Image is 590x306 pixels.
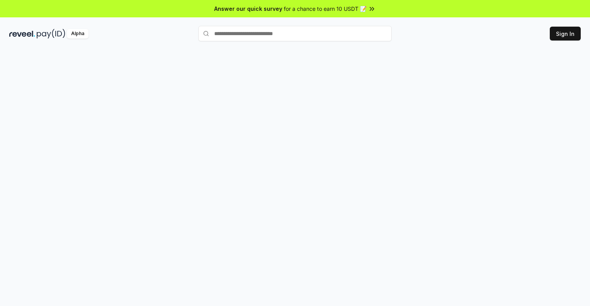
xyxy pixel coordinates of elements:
[214,5,282,13] span: Answer our quick survey
[284,5,367,13] span: for a chance to earn 10 USDT 📝
[9,29,35,39] img: reveel_dark
[37,29,65,39] img: pay_id
[67,29,89,39] div: Alpha
[550,27,581,41] button: Sign In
